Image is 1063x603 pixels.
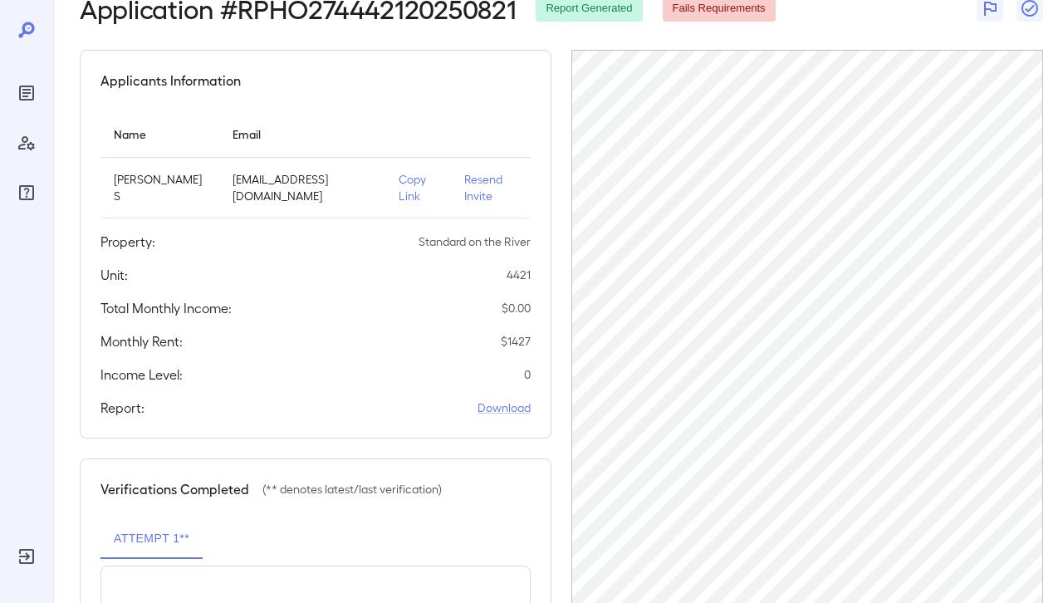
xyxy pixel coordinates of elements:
[478,400,531,416] a: Download
[100,519,203,559] button: Attempt 1**
[13,80,40,106] div: Reports
[100,298,232,318] h5: Total Monthly Income:
[13,179,40,206] div: FAQ
[114,171,206,204] p: [PERSON_NAME] S
[219,110,385,158] th: Email
[663,1,776,17] span: Fails Requirements
[13,543,40,570] div: Log Out
[100,265,128,285] h5: Unit:
[464,171,517,204] p: Resend Invite
[233,171,372,204] p: [EMAIL_ADDRESS][DOMAIN_NAME]
[501,333,531,350] p: $ 1427
[399,171,438,204] p: Copy Link
[419,233,531,250] p: Standard on the River
[262,481,442,498] p: (** denotes latest/last verification)
[100,110,531,218] table: simple table
[100,331,183,351] h5: Monthly Rent:
[100,232,155,252] h5: Property:
[100,71,241,91] h5: Applicants Information
[502,300,531,316] p: $ 0.00
[100,110,219,158] th: Name
[507,267,531,283] p: 4421
[100,398,145,418] h5: Report:
[100,479,249,499] h5: Verifications Completed
[13,130,40,156] div: Manage Users
[524,366,531,383] p: 0
[100,365,183,385] h5: Income Level:
[536,1,642,17] span: Report Generated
